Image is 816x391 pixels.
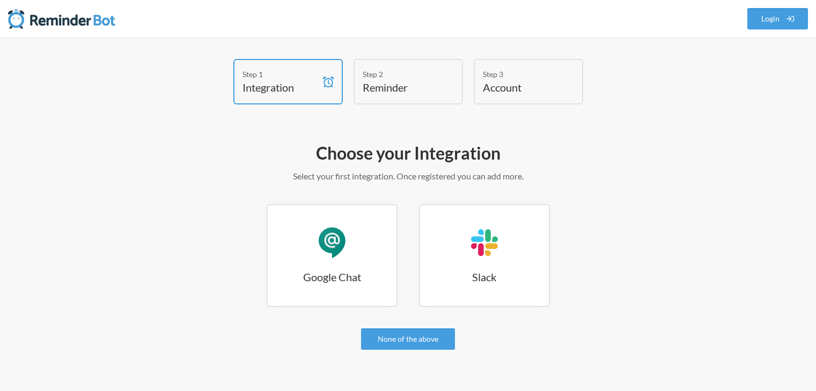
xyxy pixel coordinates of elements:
[242,69,318,80] div: Step 1
[483,69,558,80] div: Step 3
[361,328,455,350] a: None of the above
[420,269,549,284] h3: Slack
[97,142,719,164] h2: Choose your Integration
[8,8,115,29] img: Reminder Bot
[747,8,808,29] a: Login
[363,69,438,80] div: Step 2
[242,80,318,95] h4: Integration
[97,170,719,183] p: Select your first integration. Once registered you can add more.
[268,269,396,284] h3: Google Chat
[483,80,558,95] h4: Account
[363,80,438,95] h4: Reminder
